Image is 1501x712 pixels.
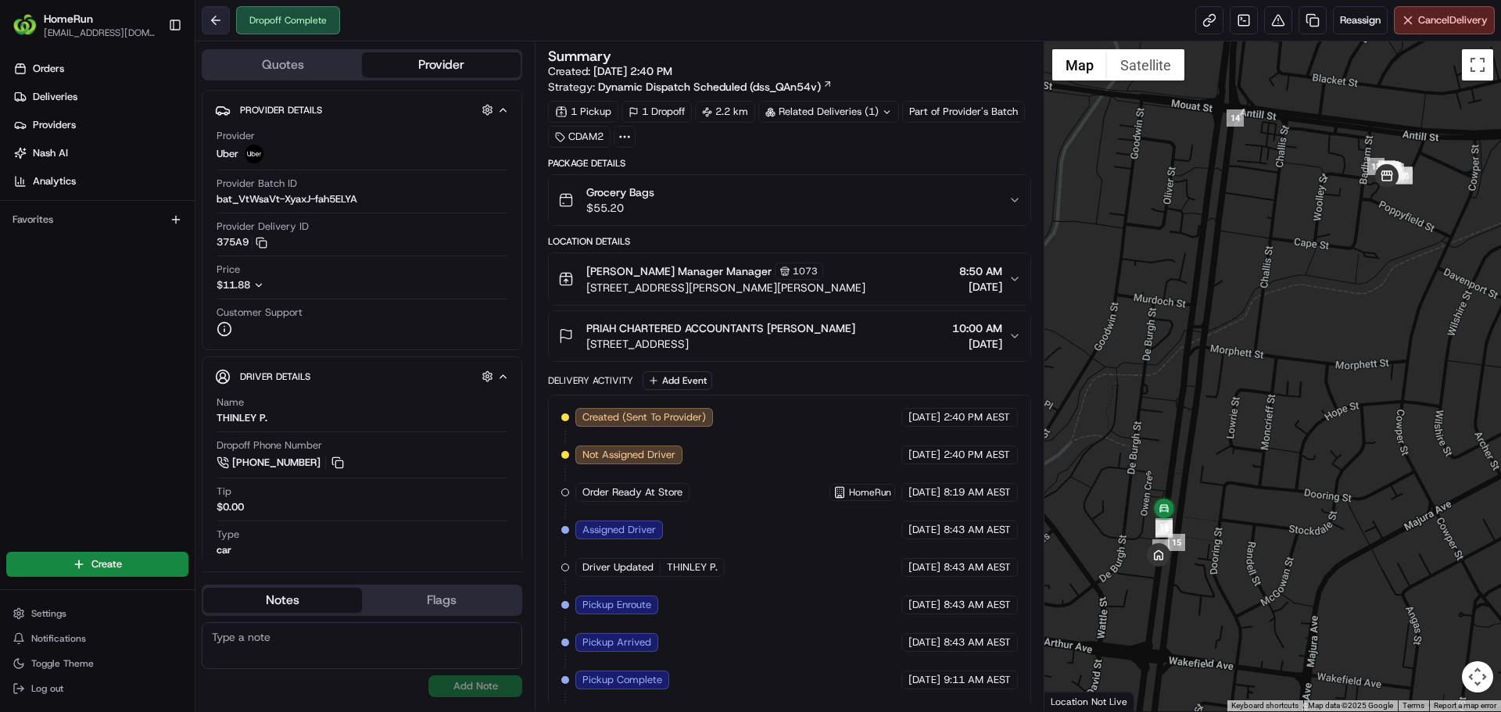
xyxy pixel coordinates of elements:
[1052,49,1107,81] button: Show street map
[548,49,611,63] h3: Summary
[549,253,1030,305] button: [PERSON_NAME] Manager Manager1073[STREET_ADDRESS][PERSON_NAME][PERSON_NAME]8:50 AM[DATE]
[548,374,633,387] div: Delivery Activity
[217,192,357,206] span: bat_VtWsaVt-XyaxJ-fah5ELYA
[13,13,38,38] img: HomeRun
[362,52,521,77] button: Provider
[91,557,122,571] span: Create
[959,263,1002,279] span: 8:50 AM
[908,635,940,649] span: [DATE]
[1382,162,1399,179] div: 11
[959,279,1002,295] span: [DATE]
[944,410,1010,424] span: 2:40 PM AEST
[944,635,1011,649] span: 8:43 AM AEST
[1387,163,1404,181] div: 4
[1227,109,1244,127] div: 14
[1048,691,1100,711] img: Google
[1383,162,1400,179] div: 8
[695,101,755,123] div: 2.2 km
[217,411,267,425] div: THINLEY P.
[1418,13,1488,27] span: Cancel Delivery
[217,220,309,234] span: Provider Delivery ID
[582,448,675,462] span: Not Assigned Driver
[217,278,354,292] button: $11.88
[758,101,899,123] div: Related Deliveries (1)
[549,175,1030,225] button: Grocery Bags$55.20
[582,410,706,424] span: Created (Sent To Provider)
[6,6,162,44] button: HomeRunHomeRun[EMAIL_ADDRESS][DOMAIN_NAME]
[1378,160,1395,177] div: 2
[33,174,76,188] span: Analytics
[217,278,250,292] span: $11.88
[944,523,1011,537] span: 8:43 AM AEST
[203,52,362,77] button: Quotes
[908,523,940,537] span: [DATE]
[952,336,1002,352] span: [DATE]
[548,79,833,95] div: Strategy:
[31,657,94,670] span: Toggle Theme
[1395,166,1413,184] div: 9
[6,653,188,674] button: Toggle Theme
[622,101,692,123] div: 1 Dropoff
[203,588,362,613] button: Notes
[582,560,654,574] span: Driver Updated
[1308,701,1393,710] span: Map data ©2025 Google
[245,145,263,163] img: uber-new-logo.jpeg
[667,560,718,574] span: THINLEY P.
[1340,13,1381,27] span: Reassign
[217,263,240,277] span: Price
[1462,661,1493,692] button: Map camera controls
[44,11,93,27] button: HomeRun
[908,560,940,574] span: [DATE]
[586,280,865,295] span: [STREET_ADDRESS][PERSON_NAME][PERSON_NAME]
[6,552,188,577] button: Create
[1152,539,1170,556] div: 16
[1168,534,1185,551] div: 15
[586,336,855,352] span: [STREET_ADDRESS]
[548,157,1030,170] div: Package Details
[849,486,891,499] span: HomeRun
[1231,700,1299,711] button: Keyboard shortcuts
[586,184,654,200] span: Grocery Bags
[33,118,76,132] span: Providers
[908,598,940,612] span: [DATE]
[33,90,77,104] span: Deliveries
[908,448,940,462] span: [DATE]
[1048,691,1100,711] a: Open this area in Google Maps (opens a new window)
[217,129,255,143] span: Provider
[362,588,521,613] button: Flags
[944,598,1011,612] span: 8:43 AM AEST
[217,500,244,514] div: $0.00
[6,141,195,166] a: Nash AI
[548,126,611,148] div: CDAM2
[31,607,66,620] span: Settings
[549,311,1030,361] button: PRIAH CHARTERED ACCOUNTANTS [PERSON_NAME][STREET_ADDRESS]10:00 AM[DATE]
[908,673,940,687] span: [DATE]
[1384,162,1401,179] div: 7
[6,628,188,649] button: Notifications
[944,448,1010,462] span: 2:40 PM AEST
[582,523,656,537] span: Assigned Driver
[6,84,195,109] a: Deliveries
[548,63,672,79] span: Created:
[217,438,322,453] span: Dropoff Phone Number
[6,56,195,81] a: Orders
[1381,161,1399,178] div: 6
[643,371,712,390] button: Add Event
[217,543,231,557] div: car
[944,673,1011,687] span: 9:11 AM AEST
[44,27,156,39] span: [EMAIL_ADDRESS][DOMAIN_NAME]
[6,207,188,232] div: Favorites
[217,454,346,471] a: [PHONE_NUMBER]
[1155,518,1173,535] div: 19
[1107,49,1184,81] button: Show satellite imagery
[217,235,267,249] button: 375A9
[1462,49,1493,81] button: Toggle fullscreen view
[1385,163,1402,180] div: 12
[1155,521,1173,538] div: 17
[944,560,1011,574] span: 8:43 AM AEST
[586,200,654,216] span: $55.20
[908,410,940,424] span: [DATE]
[548,101,618,123] div: 1 Pickup
[217,528,239,542] span: Type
